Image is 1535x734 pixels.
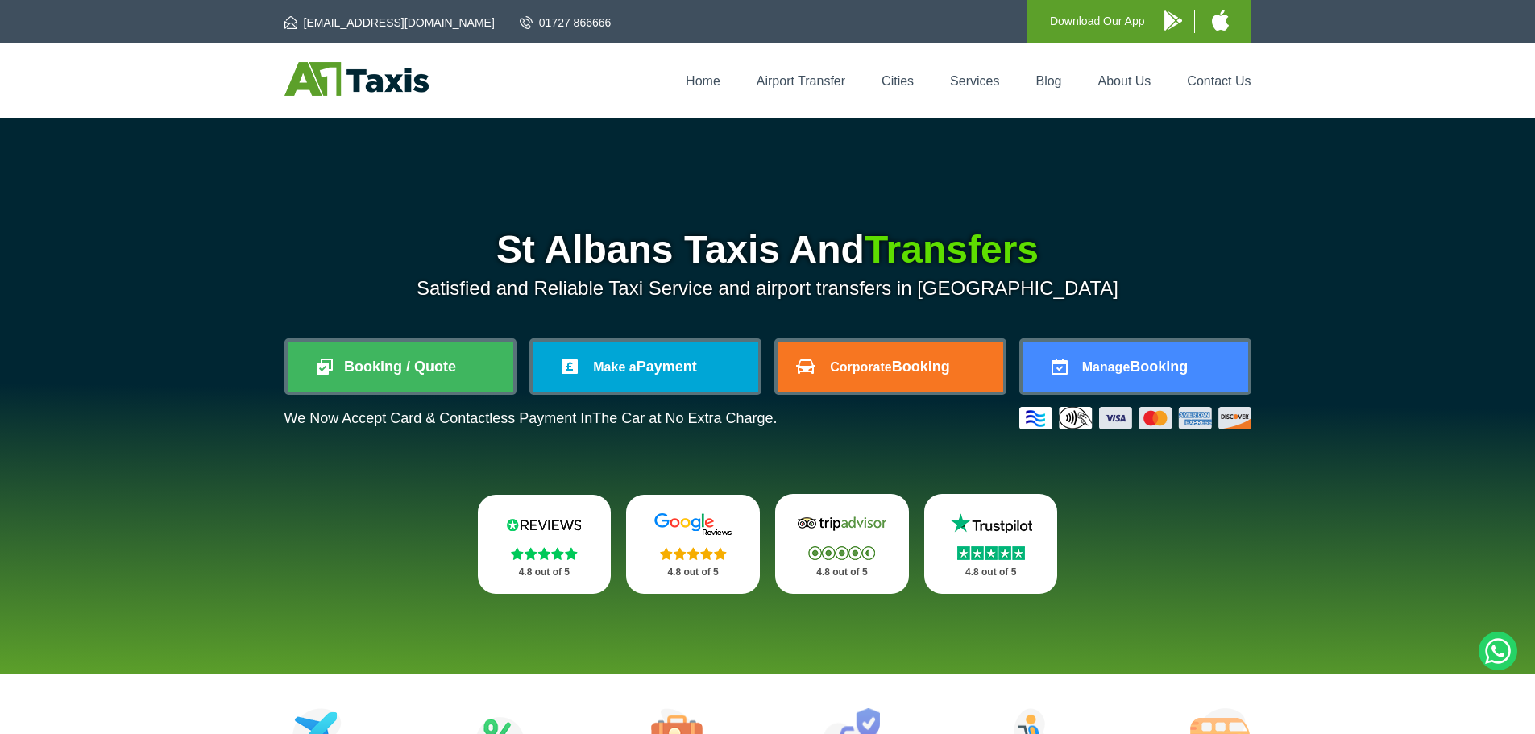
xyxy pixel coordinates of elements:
a: Contact Us [1187,74,1251,88]
a: Booking / Quote [288,342,513,392]
p: 4.8 out of 5 [644,562,742,583]
a: Reviews.io Stars 4.8 out of 5 [478,495,612,594]
p: 4.8 out of 5 [793,562,891,583]
img: Credit And Debit Cards [1019,407,1251,429]
a: Blog [1035,74,1061,88]
a: ManageBooking [1023,342,1248,392]
p: We Now Accept Card & Contactless Payment In [284,410,778,427]
img: Stars [957,546,1025,560]
img: Stars [660,547,727,560]
span: Transfers [865,228,1039,271]
a: Trustpilot Stars 4.8 out of 5 [924,494,1058,594]
img: A1 Taxis iPhone App [1212,10,1229,31]
a: Home [686,74,720,88]
img: A1 Taxis Android App [1164,10,1182,31]
a: Tripadvisor Stars 4.8 out of 5 [775,494,909,594]
span: Manage [1082,360,1131,374]
img: Stars [808,546,875,560]
img: Reviews.io [496,512,592,537]
img: Trustpilot [943,512,1039,536]
a: Google Stars 4.8 out of 5 [626,495,760,594]
h1: St Albans Taxis And [284,230,1251,269]
a: Airport Transfer [757,74,845,88]
a: About Us [1098,74,1151,88]
a: Services [950,74,999,88]
a: 01727 866666 [520,15,612,31]
p: 4.8 out of 5 [496,562,594,583]
a: CorporateBooking [778,342,1003,392]
a: Cities [882,74,914,88]
img: Tripadvisor [794,512,890,536]
span: The Car at No Extra Charge. [592,410,777,426]
img: Stars [511,547,578,560]
p: Download Our App [1050,11,1145,31]
img: A1 Taxis St Albans LTD [284,62,429,96]
p: 4.8 out of 5 [942,562,1040,583]
p: Satisfied and Reliable Taxi Service and airport transfers in [GEOGRAPHIC_DATA] [284,277,1251,300]
span: Make a [593,360,636,374]
a: Make aPayment [533,342,758,392]
a: [EMAIL_ADDRESS][DOMAIN_NAME] [284,15,495,31]
img: Google [645,512,741,537]
span: Corporate [830,360,891,374]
